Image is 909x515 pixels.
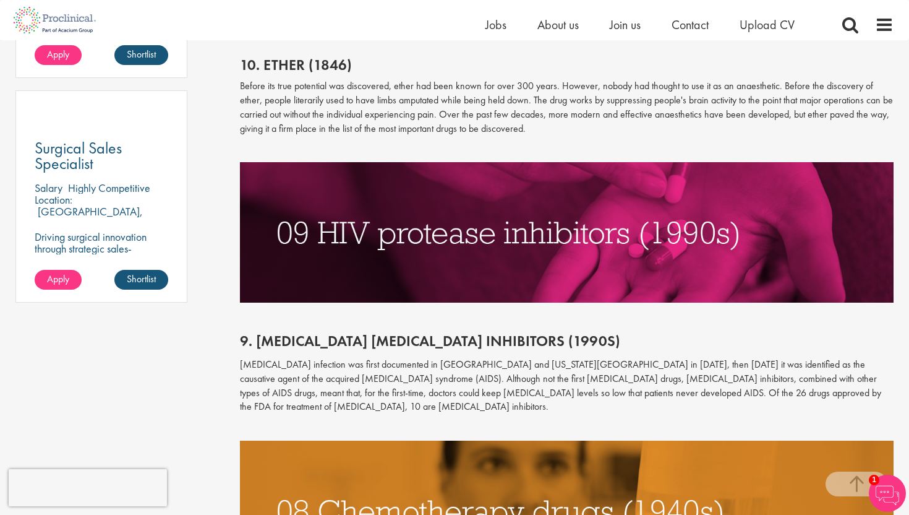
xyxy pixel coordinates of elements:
span: Salary [35,181,62,195]
img: Chatbot [869,475,906,512]
span: 9. [MEDICAL_DATA] [MEDICAL_DATA] inhibitors (1990s) [240,331,620,350]
p: Before its true potential was discovered, ether had been known for over 300 years. However, nobod... [240,79,894,136]
a: Contact [672,17,709,33]
a: Upload CV [740,17,795,33]
a: Join us [610,17,641,33]
a: About us [537,17,579,33]
iframe: reCAPTCHA [9,469,167,506]
a: Apply [35,270,82,290]
a: Surgical Sales Specialist [35,141,168,171]
span: Apply [47,48,69,61]
span: Surgical Sales Specialist [35,137,122,174]
span: Apply [47,272,69,285]
a: Shortlist [114,270,168,290]
a: Apply [35,45,82,65]
p: [GEOGRAPHIC_DATA], [GEOGRAPHIC_DATA] [35,204,143,230]
span: 1 [869,475,879,485]
a: Jobs [485,17,506,33]
a: Shortlist [114,45,168,65]
p: Highly Competitive [68,181,150,195]
span: Location: [35,193,72,207]
h2: 10. Ether (1846) [240,57,894,73]
p: Driving surgical innovation through strategic sales-empowering operating rooms with cutting-edge ... [35,231,168,290]
img: HIV PROTEASE INHIBITORS (1990S) [240,162,894,303]
span: [MEDICAL_DATA] infection was first documented in [GEOGRAPHIC_DATA] and [US_STATE][GEOGRAPHIC_DATA... [240,358,881,413]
